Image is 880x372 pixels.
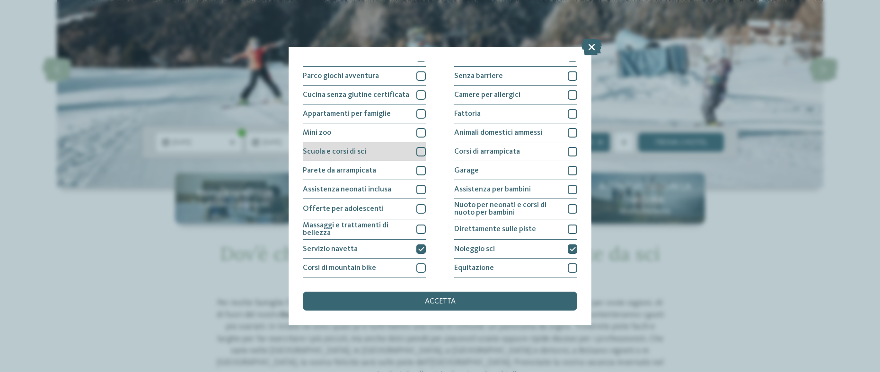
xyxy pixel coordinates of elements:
[454,264,494,272] span: Equitazione
[454,186,531,193] span: Assistenza per bambini
[303,186,391,193] span: Assistenza neonati inclusa
[303,167,376,174] span: Parete da arrampicata
[454,129,542,137] span: Animali domestici ammessi
[303,264,376,272] span: Corsi di mountain bike
[303,110,391,118] span: Appartamenti per famiglie
[303,222,409,237] span: Massaggi e trattamenti di bellezza
[303,129,331,137] span: Mini zoo
[303,205,384,213] span: Offerte per adolescenti
[303,148,366,156] span: Scuola e corsi di sci
[454,245,495,253] span: Noleggio sci
[425,298,456,305] span: accetta
[454,110,481,118] span: Fattoria
[454,148,520,156] span: Corsi di arrampicata
[303,72,379,80] span: Parco giochi avventura
[454,91,520,99] span: Camere per allergici
[454,225,536,233] span: Direttamente sulle piste
[303,91,409,99] span: Cucina senza glutine certificata
[454,72,503,80] span: Senza barriere
[454,201,561,216] span: Nuoto per neonati e corsi di nuoto per bambini
[454,167,479,174] span: Garage
[303,245,358,253] span: Servizio navetta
